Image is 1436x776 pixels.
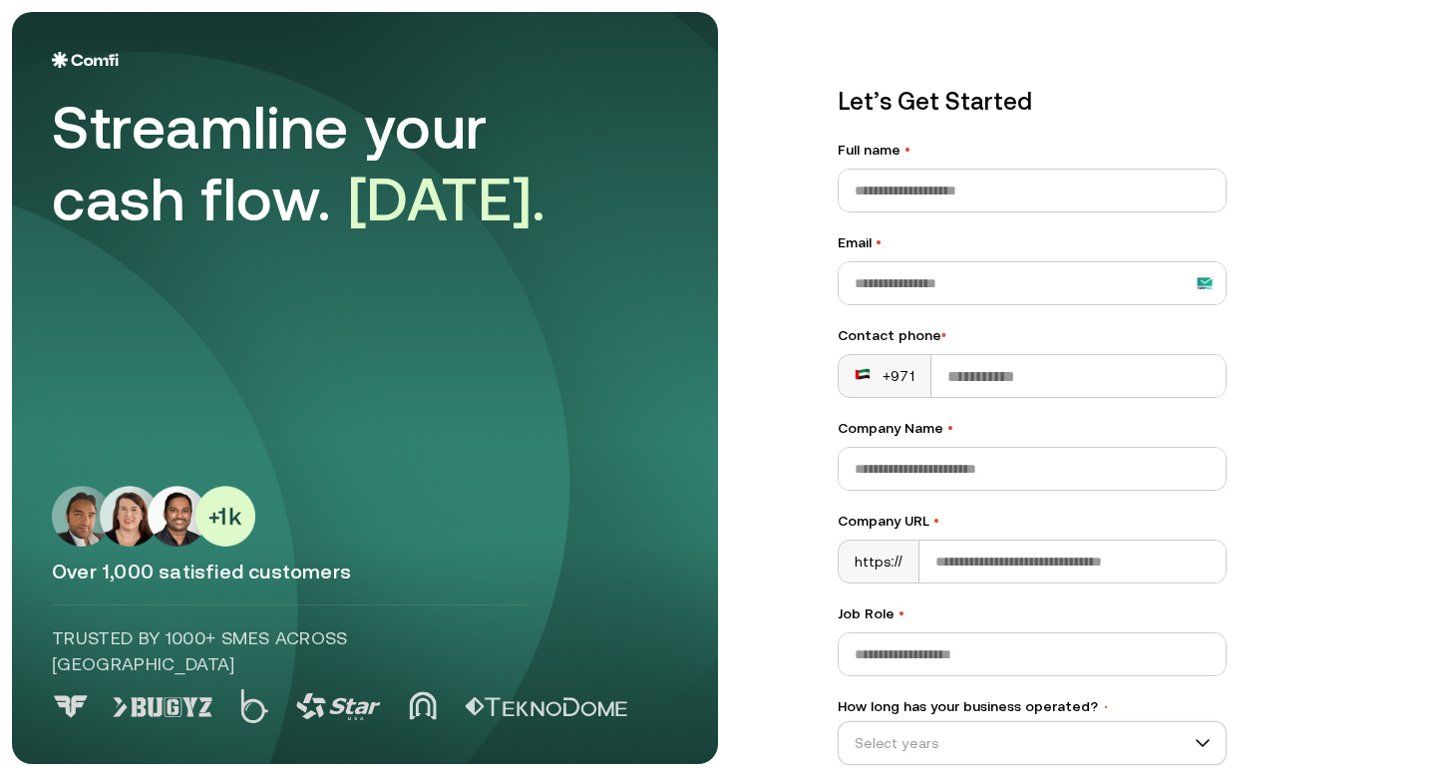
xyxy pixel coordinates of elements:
span: • [876,234,882,250]
p: Let’s Get Started [838,84,1227,120]
img: Logo 5 [465,697,627,717]
span: • [904,142,910,158]
div: Contact phone [838,325,1227,346]
label: Job Role [838,603,1227,624]
span: • [941,327,946,343]
img: Logo 4 [409,691,437,720]
div: https:// [839,541,919,582]
label: Company Name [838,418,1227,439]
label: Full name [838,140,1227,161]
label: Email [838,232,1227,253]
img: Logo 0 [52,695,90,718]
span: • [898,605,904,621]
span: • [947,420,953,436]
span: • [933,513,939,529]
p: Trusted by 1000+ SMEs across [GEOGRAPHIC_DATA] [52,625,528,677]
div: Streamline your cash flow. [52,92,610,235]
label: Company URL [838,511,1227,532]
span: [DATE]. [348,165,546,233]
div: +971 [855,366,914,386]
p: Over 1,000 satisfied customers [52,559,678,584]
span: • [1102,700,1110,714]
label: How long has your business operated? [838,696,1227,717]
img: Logo 2 [240,689,268,723]
img: Logo 1 [113,697,212,717]
img: Logo 3 [296,693,381,720]
img: Logo [52,52,119,68]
